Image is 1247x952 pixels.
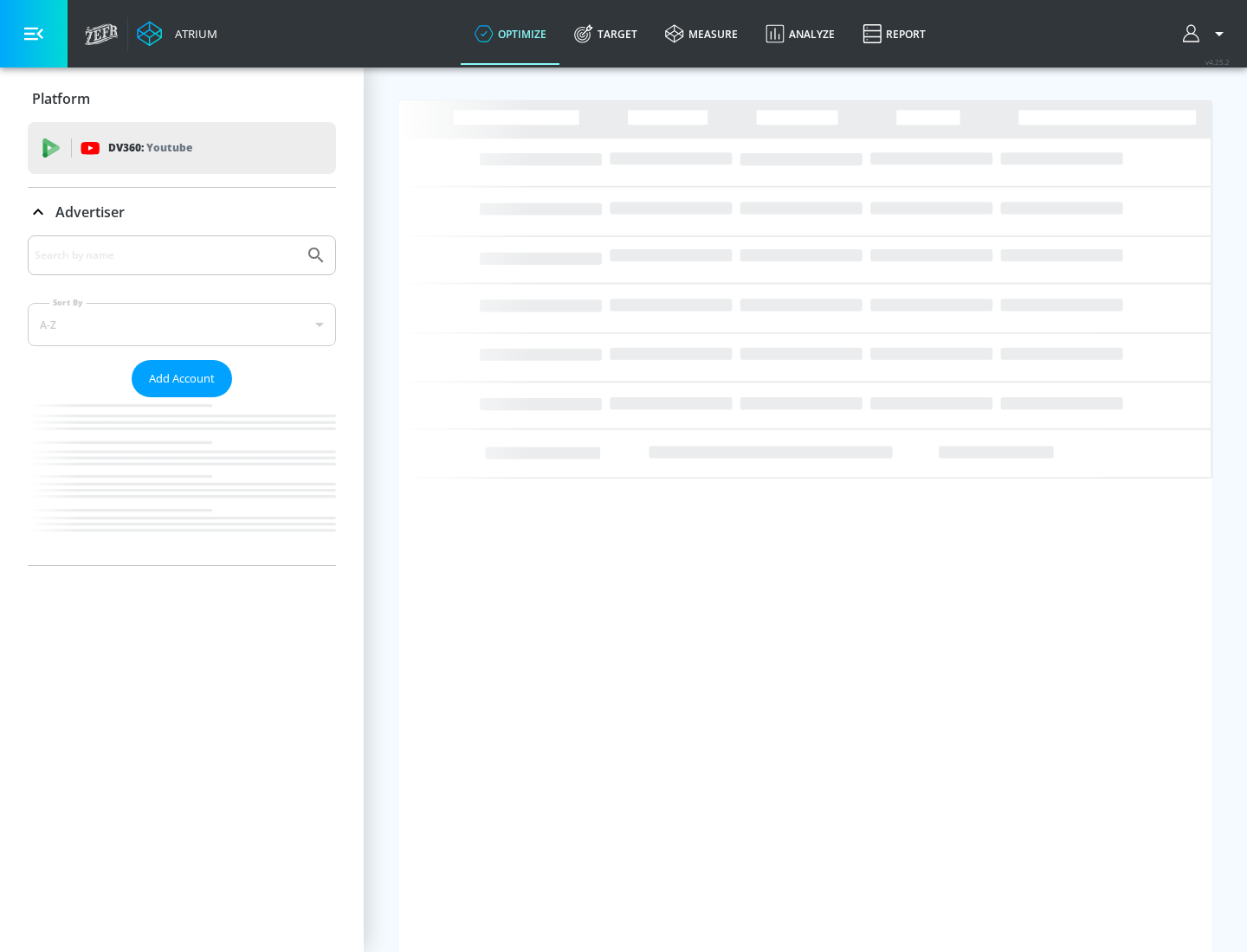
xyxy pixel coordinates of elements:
input: Search by name [35,244,297,267]
p: DV360: [108,138,192,158]
div: Advertiser [28,188,336,236]
button: Add Account [132,360,232,397]
div: A-Z [28,303,336,346]
div: DV360: Youtube [28,122,336,174]
span: v 4.25.2 [1205,57,1230,67]
span: Add Account [149,369,215,389]
a: Target [560,3,651,65]
p: Youtube [146,138,192,157]
div: Atrium [168,26,217,42]
a: Atrium [137,21,217,47]
div: Platform [28,74,336,123]
a: Report [849,3,940,65]
nav: list of Advertiser [28,397,336,565]
a: Analyze [752,3,849,65]
a: measure [651,3,752,65]
div: Advertiser [28,235,336,565]
p: Platform [32,89,90,108]
label: Sort By [49,297,87,308]
p: Advertiser [55,203,125,222]
a: optimize [461,3,560,65]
